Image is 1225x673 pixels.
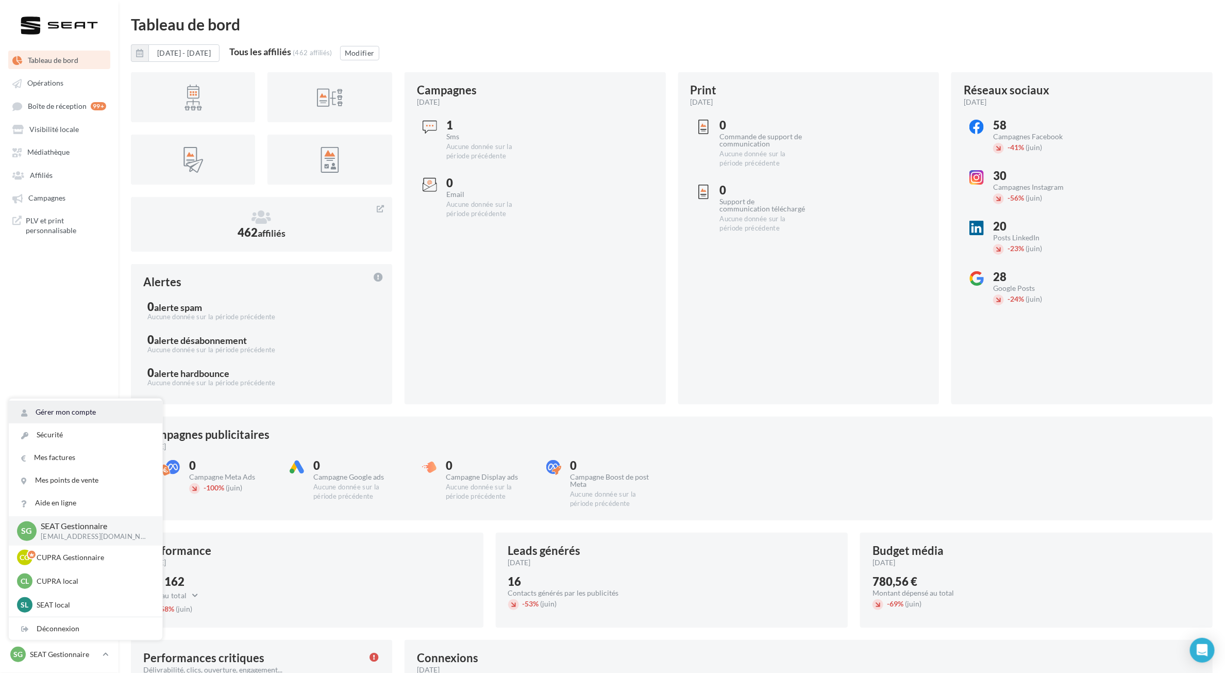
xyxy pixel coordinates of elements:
div: Budget média [872,545,944,556]
span: - [1008,193,1010,202]
div: Leads générés [508,545,581,556]
div: Déconnexion [9,617,162,640]
div: Montant dépensé au total [872,589,954,597]
div: Support de communication téléchargé [720,198,806,212]
div: alerte désabonnement [154,336,247,345]
div: 0 [720,185,806,196]
p: SEAT Gestionnaire [30,649,98,660]
span: 100% [204,483,224,492]
span: Boîte de réception [28,102,87,110]
span: [DATE] [417,97,440,107]
div: Aucune donnée sur la période précédente [147,346,376,355]
span: 69% [887,599,903,608]
div: 0 [720,120,806,131]
div: Aucune donnée sur la période précédente [446,483,532,501]
span: - [1008,143,1010,152]
span: Opérations [27,79,63,88]
span: - [1008,244,1010,253]
span: (juin) [905,599,921,608]
div: Contacts générés par les publicités [508,589,619,597]
span: 24% [1008,294,1024,303]
span: (juin) [226,483,242,492]
span: - [887,599,890,608]
div: 0 [189,460,275,471]
span: CG [20,552,30,563]
div: Sms [446,133,532,140]
div: 0 [446,177,532,189]
span: Médiathèque [27,148,70,157]
div: 58 [993,120,1079,131]
p: SEAT Gestionnaire [41,520,146,532]
button: [DATE] - [DATE] [148,44,220,62]
div: Email [446,191,532,198]
div: Aucune donnée sur la période précédente [720,215,806,233]
div: Réseaux sociaux [964,85,1049,96]
div: Connexions [417,652,478,664]
span: (juin) [1026,294,1042,303]
span: (juin) [541,599,557,608]
div: 1 [446,120,532,131]
div: 0 [446,460,532,471]
button: [DATE] - [DATE] [131,44,220,62]
a: Aide en ligne [9,491,162,514]
div: Aucune donnée sur la période précédente [147,313,376,322]
div: Campagnes Instagram [993,184,1079,191]
div: (462 affiliés) [293,48,332,57]
div: 0 [147,367,376,379]
div: Performances critiques [143,652,264,664]
span: - [1008,294,1010,303]
div: 780,56 € [872,576,954,587]
div: alerte hardbounce [154,369,229,378]
span: [DATE] [691,97,713,107]
div: Aucune donnée sur la période précédente [313,483,399,501]
p: CUPRA local [37,576,150,586]
div: 0 [147,334,376,346]
span: 56% [1008,193,1024,202]
span: (juin) [1026,244,1042,253]
div: 0 [313,460,399,471]
span: Affiliés [30,171,53,179]
span: Campagnes [28,194,65,203]
div: Tous les affiliés [229,47,291,56]
a: Gérer mon compte [9,401,162,423]
span: (juin) [1026,143,1042,152]
div: Performance [143,545,211,556]
a: Mes factures [9,446,162,469]
div: Aucune donnée sur la période précédente [147,379,376,388]
a: Médiathèque [6,142,112,161]
div: Campagne Display ads [446,473,532,481]
span: 462 [238,225,286,239]
span: - [523,599,525,608]
div: 0 [570,460,656,471]
div: Alertes [143,276,181,288]
div: Print [691,85,717,96]
a: Affiliés [6,166,112,184]
span: 41% [1008,143,1024,152]
span: 23% [1008,244,1024,253]
a: Opérations [6,73,112,92]
div: Campagne Google ads [313,473,399,481]
a: PLV et print personnalisable [6,211,112,240]
div: 0 [147,301,376,313]
span: SG [13,649,23,660]
div: 20 [993,221,1079,232]
button: Vues au total [143,589,204,602]
span: - [204,483,206,492]
div: alerte spam [154,303,202,312]
span: 58% [158,604,174,613]
span: [DATE] [508,557,531,568]
div: 30 [993,170,1079,182]
span: Sl [21,600,29,610]
div: Aucune donnée sur la période précédente [446,142,532,161]
span: [DATE] [872,557,895,568]
div: Campagnes publicitaires [143,429,270,440]
div: Aucune donnée sur la période précédente [446,200,532,219]
span: Tableau de bord [28,56,78,64]
div: Aucune donnée sur la période précédente [570,490,656,508]
div: Commande de support de communication [720,133,806,147]
div: Campagne Meta Ads [189,473,275,481]
div: Campagne Boost de post Meta [570,473,656,488]
div: Tableau de bord [131,17,1213,32]
span: [DATE] [964,97,986,107]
